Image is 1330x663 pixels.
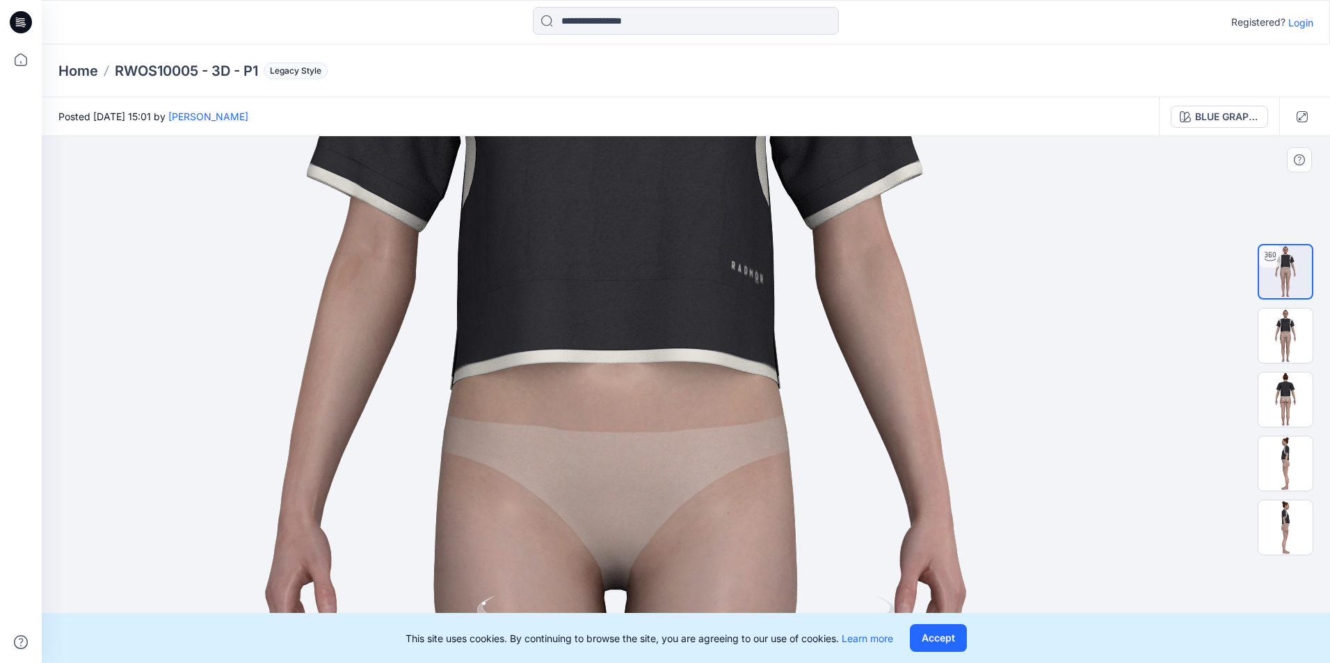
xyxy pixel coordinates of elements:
[1258,500,1313,555] img: RWOS10005 - 3D - P1_BLUE GRAPHITE - SNOW WHITE_Right
[264,63,328,79] span: Legacy Style
[1258,373,1313,427] img: RWOS10005 - 3D - P1_BLUE GRAPHITE - SNOW WHITE_Back
[406,631,893,646] p: This site uses cookies. By continuing to browse the site, you are agreeing to our use of cookies.
[842,632,893,644] a: Learn more
[1231,14,1285,31] p: Registered?
[115,61,258,81] p: RWOS10005 - 3D - P1
[1259,245,1312,298] img: turntable-22-09-2025-20:02:04
[1258,309,1313,363] img: RWOS10005 - 3D - P1_BLUE GRAPHITE - SNOW WHITE - FRONT
[58,109,248,124] span: Posted [DATE] 15:01 by
[1288,15,1313,30] p: Login
[1258,436,1313,491] img: RWOS10005 - 3D - P1_BLUE GRAPHITE - SNOW WHITE_Left
[910,624,967,652] button: Accept
[1195,109,1259,124] div: BLUE GRAPHITE / SNOW WHITE
[58,61,98,81] a: Home
[258,61,328,81] button: Legacy Style
[168,110,248,122] a: [PERSON_NAME]
[1171,106,1268,128] button: BLUE GRAPHITE / SNOW WHITE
